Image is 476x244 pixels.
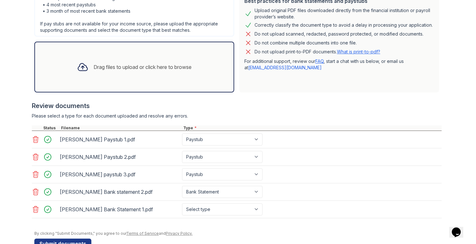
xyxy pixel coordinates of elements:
[60,187,179,197] div: [PERSON_NAME] Bank statement 2.pdf
[255,30,423,38] div: Do not upload scanned, redacted, password protected, or modified documents.
[60,152,179,162] div: [PERSON_NAME] Paystub 2.pdf
[60,134,179,145] div: [PERSON_NAME] Paystub 1.pdf
[248,65,322,70] a: [EMAIL_ADDRESS][DOMAIN_NAME]
[94,63,192,71] div: Drag files to upload or click here to browse
[32,113,442,119] div: Please select a type for each document uploaded and resolve any errors.
[255,21,433,29] div: Correctly classify the document type to avoid a delay in processing your application.
[60,204,179,214] div: [PERSON_NAME] Bank Statement 1.pdf
[166,231,192,236] a: Privacy Policy.
[60,169,179,180] div: [PERSON_NAME] paystub 3.pdf
[42,125,60,131] div: Status
[255,39,357,47] div: Do not combine multiple documents into one file.
[337,49,380,54] a: What is print-to-pdf?
[244,58,434,71] p: For additional support, review our , start a chat with us below, or email us at
[255,7,434,20] div: Upload original PDF files downloaded directly from the financial institution or payroll provider’...
[34,231,442,236] div: By clicking "Submit Documents," you agree to our and
[315,58,324,64] a: FAQ
[449,219,470,238] iframe: chat widget
[182,125,442,131] div: Type
[126,231,159,236] a: Terms of Service
[32,101,442,110] div: Review documents
[60,125,182,131] div: Filename
[255,49,380,55] p: Do not upload print-to-PDF documents.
